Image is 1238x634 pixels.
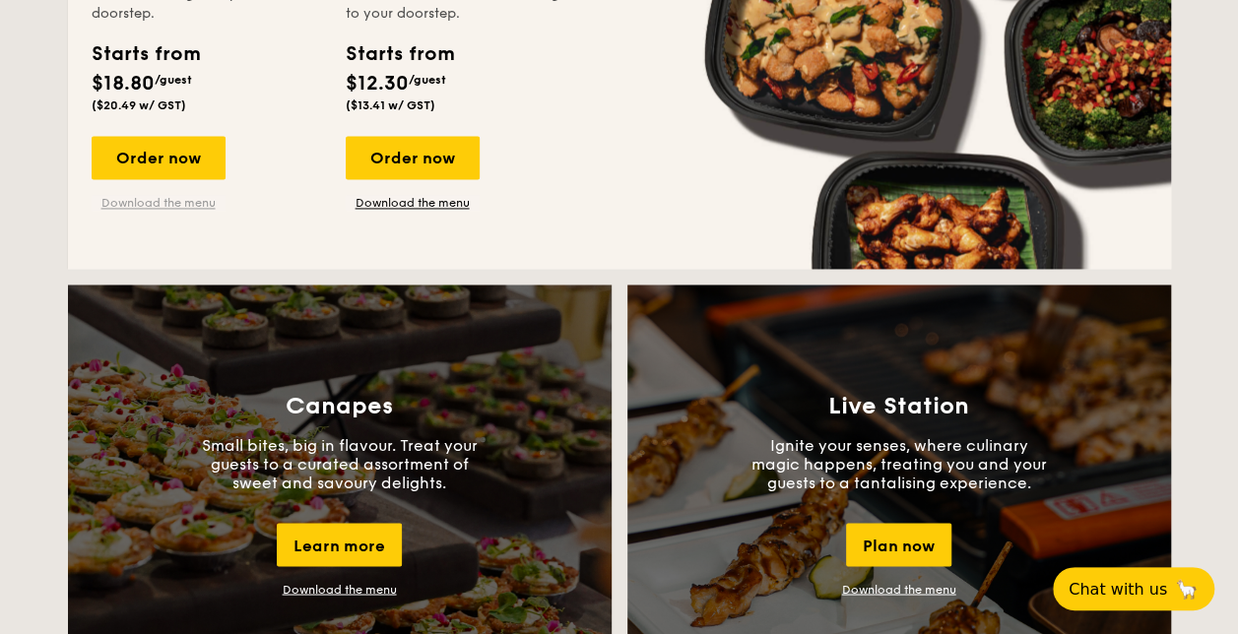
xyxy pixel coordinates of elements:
a: Download the menu [92,195,226,211]
span: Chat with us [1069,580,1167,599]
a: Download the menu [283,582,397,596]
h3: Canapes [286,392,393,419]
p: Small bites, big in flavour. Treat your guests to a curated assortment of sweet and savoury delig... [192,435,488,491]
span: /guest [409,73,446,87]
div: Starts from [92,39,199,69]
span: 🦙 [1175,578,1199,601]
div: Starts from [346,39,453,69]
span: $12.30 [346,72,409,95]
div: Order now [92,136,226,179]
a: Download the menu [842,582,956,596]
p: Ignite your senses, where culinary magic happens, treating you and your guests to a tantalising e... [751,435,1047,491]
span: ($13.41 w/ GST) [346,98,435,112]
div: Learn more [277,523,402,566]
span: ($20.49 w/ GST) [92,98,186,112]
span: $18.80 [92,72,155,95]
h3: Live Station [828,392,969,419]
span: /guest [155,73,192,87]
div: Plan now [846,523,951,566]
button: Chat with us🦙 [1053,567,1214,610]
a: Download the menu [346,195,480,211]
div: Order now [346,136,480,179]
